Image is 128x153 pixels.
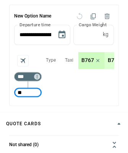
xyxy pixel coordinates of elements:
[78,52,114,69] div: scrollable content
[14,72,42,81] div: Too short
[14,88,42,97] div: Too short
[103,31,109,38] p: kg
[17,55,29,66] span: Aircraft selection
[9,142,39,147] h6: Not shared (0)
[108,57,120,64] p: B757
[54,27,70,42] button: Choose date, selected date is Aug 13, 2025
[81,57,94,64] p: B767
[6,122,41,125] h4: Quote cards
[14,10,51,23] h6: New Option Name
[65,57,73,64] p: Taxi
[100,10,114,23] span: Delete quote option
[73,10,86,23] span: Reset quote option
[79,21,107,28] label: Cargo Weight
[19,21,51,28] label: Departure time
[46,57,56,64] p: Type
[86,10,100,23] span: Duplicate quote option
